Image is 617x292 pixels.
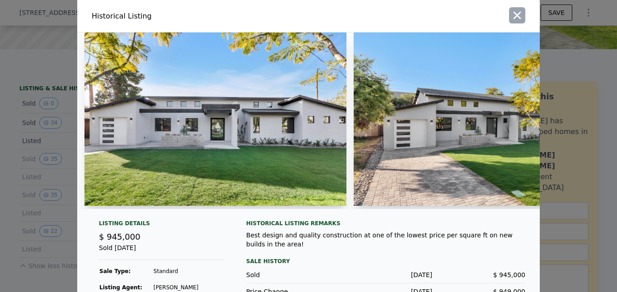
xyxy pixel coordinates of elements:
div: Historical Listing remarks [246,220,525,227]
td: [PERSON_NAME] [153,283,207,292]
img: Property Img [354,32,616,206]
div: Sold [246,270,339,279]
div: [DATE] [339,270,432,279]
span: $ 945,000 [99,232,140,241]
div: Sale History [246,256,525,267]
span: $ 945,000 [493,271,525,278]
div: Historical Listing [92,11,305,22]
img: Property Img [84,32,346,206]
div: Best design and quality construction at one of the lowest price per square ft on new builds in th... [246,231,525,249]
div: Listing Details [99,220,224,231]
td: Standard [153,267,207,275]
strong: Listing Agent: [99,284,142,291]
div: Sold [DATE] [99,243,224,260]
strong: Sale Type: [99,268,131,274]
